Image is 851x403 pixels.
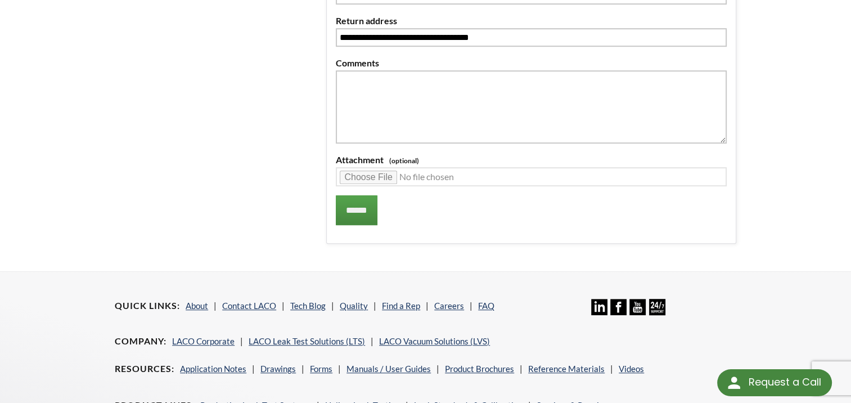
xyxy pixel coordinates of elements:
a: FAQ [478,301,494,311]
a: LACO Leak Test Solutions (LTS) [249,336,365,346]
div: Request a Call [717,369,832,396]
div: Request a Call [748,369,821,395]
a: Reference Materials [528,364,605,374]
a: Contact LACO [222,301,276,311]
a: 24/7 Support [649,307,665,317]
a: Drawings [260,364,296,374]
img: 24/7 Support Icon [649,299,665,315]
a: Tech Blog [290,301,326,311]
a: About [186,301,208,311]
a: LACO Corporate [172,336,235,346]
h4: Company [115,335,166,347]
a: Forms [310,364,332,374]
a: Quality [340,301,368,311]
label: Comments [336,56,726,70]
a: Videos [619,364,644,374]
label: Return address [336,14,726,28]
h4: Quick Links [115,300,180,312]
a: LACO Vacuum Solutions (LVS) [379,336,490,346]
h4: Resources [115,363,174,375]
a: Application Notes [180,364,246,374]
a: Find a Rep [382,301,420,311]
img: round button [725,374,743,392]
a: Careers [434,301,464,311]
label: Attachment [336,153,726,167]
a: Product Brochures [445,364,514,374]
a: Manuals / User Guides [346,364,431,374]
